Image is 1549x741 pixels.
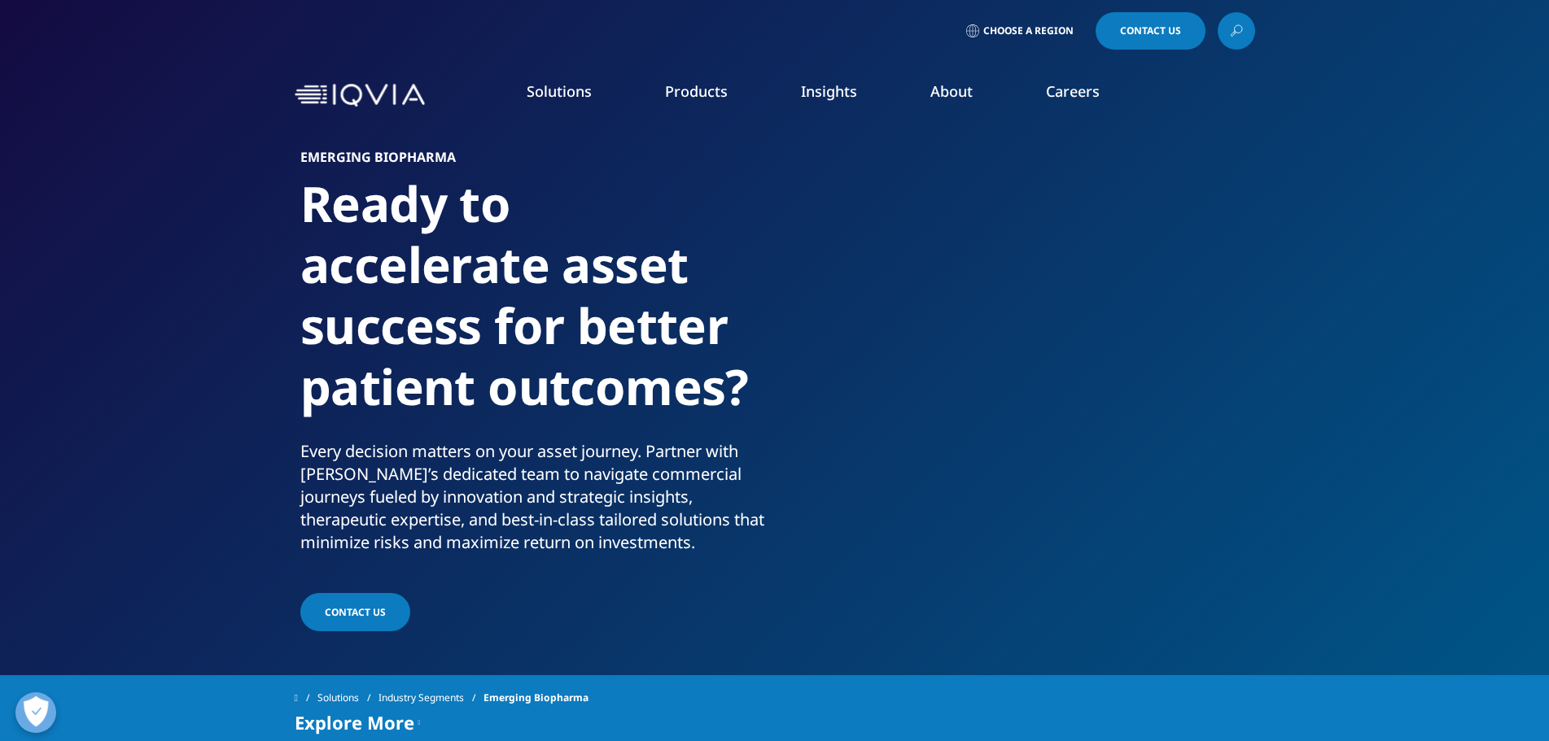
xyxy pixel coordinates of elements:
[300,593,410,631] a: contact Us
[325,605,386,619] span: contact Us
[930,81,973,101] a: About
[431,57,1255,133] nav: Primary
[1096,12,1206,50] a: Contact Us
[813,150,1249,476] img: 920_group-of-people-looking-at-data-during-business-meeting.jpg
[1046,81,1100,101] a: Careers
[15,692,56,733] button: Open Preferences
[317,683,378,713] a: Solutions
[295,713,414,732] span: Explore More
[527,81,592,101] a: Solutions
[378,683,484,713] a: Industry Segments
[300,150,768,173] h6: Emerging Biopharma
[300,173,768,440] h1: Ready to accelerate asset success for better patient outcomes?
[801,81,857,101] a: Insights
[983,24,1074,37] span: Choose a Region
[484,683,589,713] span: Emerging Biopharma
[1120,26,1181,36] span: Contact Us
[665,81,728,101] a: Products
[295,84,425,107] img: IQVIA Healthcare Information Technology and Pharma Clinical Research Company
[300,440,768,564] p: Every decision matters on your asset journey. Partner with [PERSON_NAME]’s dedicated team to navi...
